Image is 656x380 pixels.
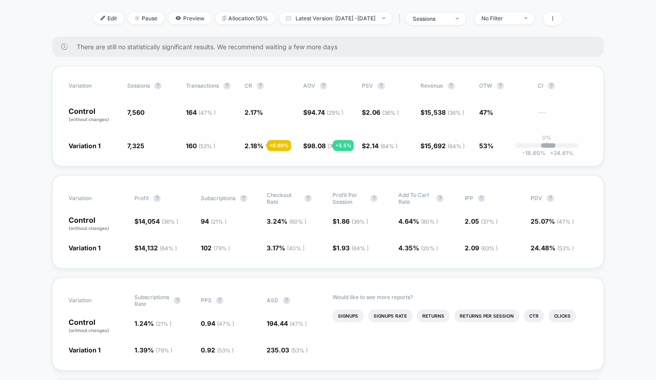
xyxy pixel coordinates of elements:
[127,82,150,89] span: Sessions
[333,244,369,252] span: $
[417,310,450,322] li: Returns
[211,218,226,225] span: ( 21 % )
[134,346,172,354] span: 1.39 %
[156,320,171,327] span: ( 21 % )
[186,82,219,89] span: Transactions
[524,17,527,19] img: end
[538,82,587,89] span: CI
[420,82,443,89] span: Revenue
[479,108,493,116] span: 47%
[160,245,177,252] span: ( 64 % )
[139,217,178,225] span: 14,054
[287,245,305,252] span: ( 40 % )
[538,110,587,123] span: ---
[134,244,177,252] span: $
[465,244,498,252] span: 2.09
[69,319,125,334] p: Control
[267,140,291,151] div: + 0.69 %
[94,12,124,24] span: Edit
[479,142,494,150] span: 53%
[421,245,438,252] span: ( 20 % )
[545,150,573,156] span: 24.61 %
[216,297,223,304] button: ?
[550,150,554,156] span: +
[481,245,498,252] span: ( 63 % )
[413,15,449,22] div: sessions
[465,217,498,225] span: 2.05
[69,294,118,307] span: Variation
[448,143,465,150] span: ( 64 % )
[549,310,576,322] li: Clicks
[186,142,215,150] span: 160
[127,108,144,116] span: 7,560
[222,16,226,21] img: rebalance
[307,142,343,150] span: 98.08
[134,195,149,202] span: Profit
[267,346,308,354] span: 235.03
[531,244,574,252] span: 24.48 %
[69,225,109,231] span: (without changes)
[378,82,385,89] button: ?
[245,82,252,89] span: CR
[199,143,215,150] span: ( 53 % )
[69,108,118,123] p: Control
[169,12,211,24] span: Preview
[174,297,181,304] button: ?
[524,310,544,322] li: Ctr
[201,346,234,354] span: 0.92
[291,347,308,354] span: ( 53 % )
[305,195,312,202] button: ?
[128,12,164,24] span: Pause
[382,109,399,116] span: ( 36 % )
[245,108,263,116] span: 2.17 %
[481,15,517,22] div: No Filter
[333,310,364,322] li: Signups
[186,108,216,116] span: 164
[69,328,109,333] span: (without changes)
[135,16,139,20] img: end
[134,217,178,225] span: $
[481,218,498,225] span: ( 37 % )
[217,320,234,327] span: ( 47 % )
[69,346,101,354] span: Variation 1
[139,244,177,252] span: 14,132
[101,16,105,20] img: edit
[370,195,378,202] button: ?
[351,218,368,225] span: ( 36 % )
[77,43,586,51] span: There are still no statistically significant results. We recommend waiting a few more days
[289,218,306,225] span: ( 60 % )
[456,18,459,19] img: end
[380,143,397,150] span: ( 64 % )
[425,108,464,116] span: 15,538
[425,142,465,150] span: 15,692
[267,319,307,327] span: 194.44
[327,109,343,116] span: ( 29 % )
[217,347,234,354] span: ( 53 % )
[69,82,118,89] span: Variation
[213,245,230,252] span: ( 79 % )
[557,218,574,225] span: ( 47 % )
[286,16,291,20] img: calendar
[546,141,548,148] p: |
[303,142,343,150] span: $
[436,195,443,202] button: ?
[69,192,118,205] span: Variation
[267,217,306,225] span: 3.24 %
[362,108,399,116] span: $
[522,150,545,156] span: -18.60 %
[290,320,307,327] span: ( 47 % )
[201,195,236,202] span: Subscriptions
[547,195,554,202] button: ?
[283,297,290,304] button: ?
[557,245,574,252] span: ( 53 % )
[245,142,263,150] span: 2.18 %
[337,244,369,252] span: 1.93
[69,142,101,150] span: Variation 1
[127,142,144,150] span: 7,325
[153,195,161,202] button: ?
[134,294,169,307] span: Subscriptions Rate
[479,82,529,89] span: OTW
[421,218,438,225] span: ( 80 % )
[267,297,278,304] span: ASD
[267,244,305,252] span: 3.17 %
